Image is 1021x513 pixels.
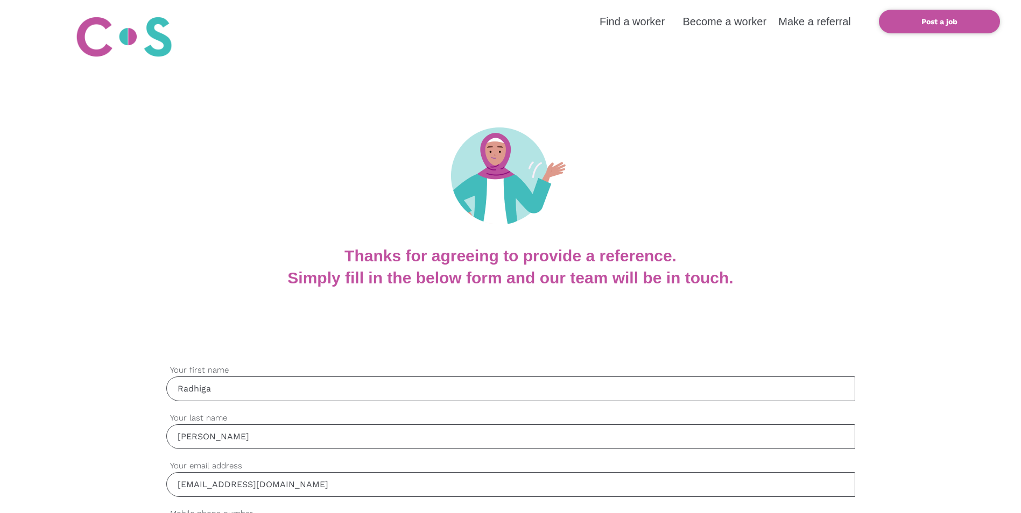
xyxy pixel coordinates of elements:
a: Make a referral [778,16,851,27]
a: Post a job [879,10,999,33]
label: Your first name [166,364,855,376]
a: Find a worker [600,16,665,27]
b: Simply fill in the below form and our team will be in touch. [287,269,733,287]
label: Your email address [166,460,855,472]
b: Thanks for agreeing to provide a reference. [344,247,677,265]
b: Post a job [921,17,957,26]
label: Your last name [166,412,855,424]
a: Become a worker [682,16,766,27]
